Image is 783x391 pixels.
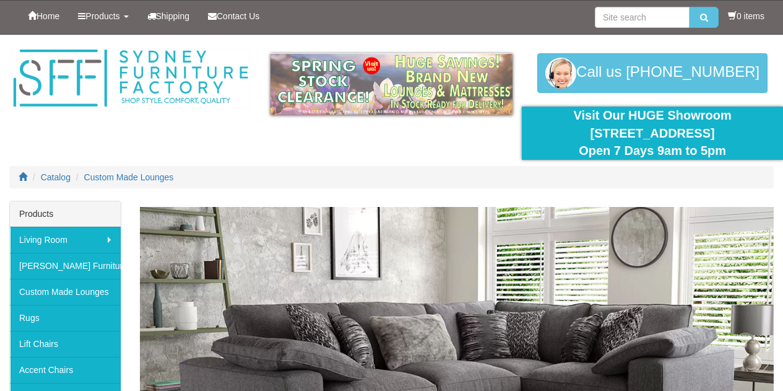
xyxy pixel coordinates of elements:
[10,227,121,253] a: Living Room
[85,11,119,21] span: Products
[69,1,137,32] a: Products
[37,11,59,21] span: Home
[10,253,121,279] a: [PERSON_NAME] Furniture
[531,107,774,160] div: Visit Our HUGE Showroom [STREET_ADDRESS] Open 7 Days 9am to 5pm
[270,53,513,115] img: spring-sale.gif
[199,1,269,32] a: Contact Us
[10,331,121,357] a: Lift Chairs
[10,305,121,331] a: Rugs
[138,1,199,32] a: Shipping
[10,201,121,227] div: Products
[156,11,190,21] span: Shipping
[595,7,690,28] input: Site search
[41,172,71,182] a: Catalog
[10,357,121,383] a: Accent Chairs
[9,47,252,110] img: Sydney Furniture Factory
[728,10,764,22] li: 0 items
[217,11,259,21] span: Contact Us
[10,279,121,305] a: Custom Made Lounges
[84,172,174,182] a: Custom Made Lounges
[19,1,69,32] a: Home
